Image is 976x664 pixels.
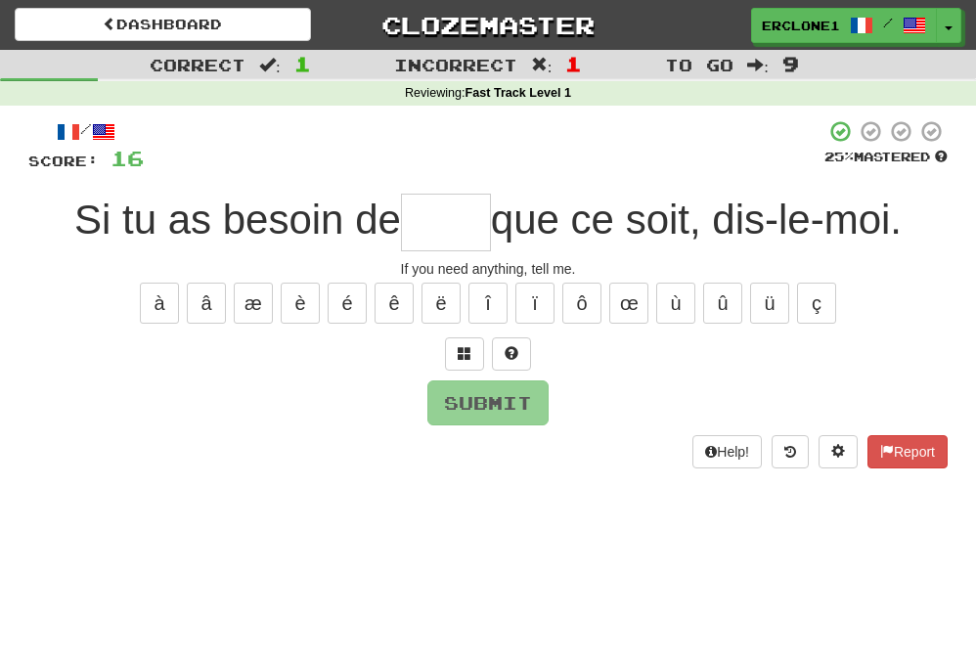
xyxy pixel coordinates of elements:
strong: Fast Track Level 1 [466,86,572,100]
button: é [328,283,367,324]
div: / [28,119,144,144]
span: 16 [111,146,144,170]
button: ù [656,283,695,324]
div: If you need anything, tell me. [28,259,948,279]
span: Erclone1 [762,17,840,34]
button: œ [609,283,648,324]
button: ç [797,283,836,324]
button: Switch sentence to multiple choice alt+p [445,337,484,371]
button: ë [421,283,461,324]
button: û [703,283,742,324]
button: æ [234,283,273,324]
div: Mastered [824,149,948,166]
button: ô [562,283,601,324]
button: ê [375,283,414,324]
button: Single letter hint - you only get 1 per sentence and score half the points! alt+h [492,337,531,371]
span: 1 [565,52,582,75]
span: que ce soit, dis-le-moi. [491,197,902,243]
button: è [281,283,320,324]
button: Report [867,435,948,468]
button: Help! [692,435,762,468]
a: Dashboard [15,8,311,41]
button: â [187,283,226,324]
span: Correct [150,55,245,74]
span: Incorrect [394,55,517,74]
span: Score: [28,153,99,169]
button: ü [750,283,789,324]
span: : [747,57,769,73]
span: 1 [294,52,311,75]
span: To go [665,55,733,74]
button: Submit [427,380,549,425]
span: : [259,57,281,73]
button: î [468,283,508,324]
span: / [883,16,893,29]
a: Erclone1 / [751,8,937,43]
button: ï [515,283,555,324]
span: Si tu as besoin de [74,197,401,243]
span: 25 % [824,149,854,164]
a: Clozemaster [340,8,637,42]
span: 9 [782,52,799,75]
button: à [140,283,179,324]
span: : [531,57,553,73]
button: Round history (alt+y) [772,435,809,468]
